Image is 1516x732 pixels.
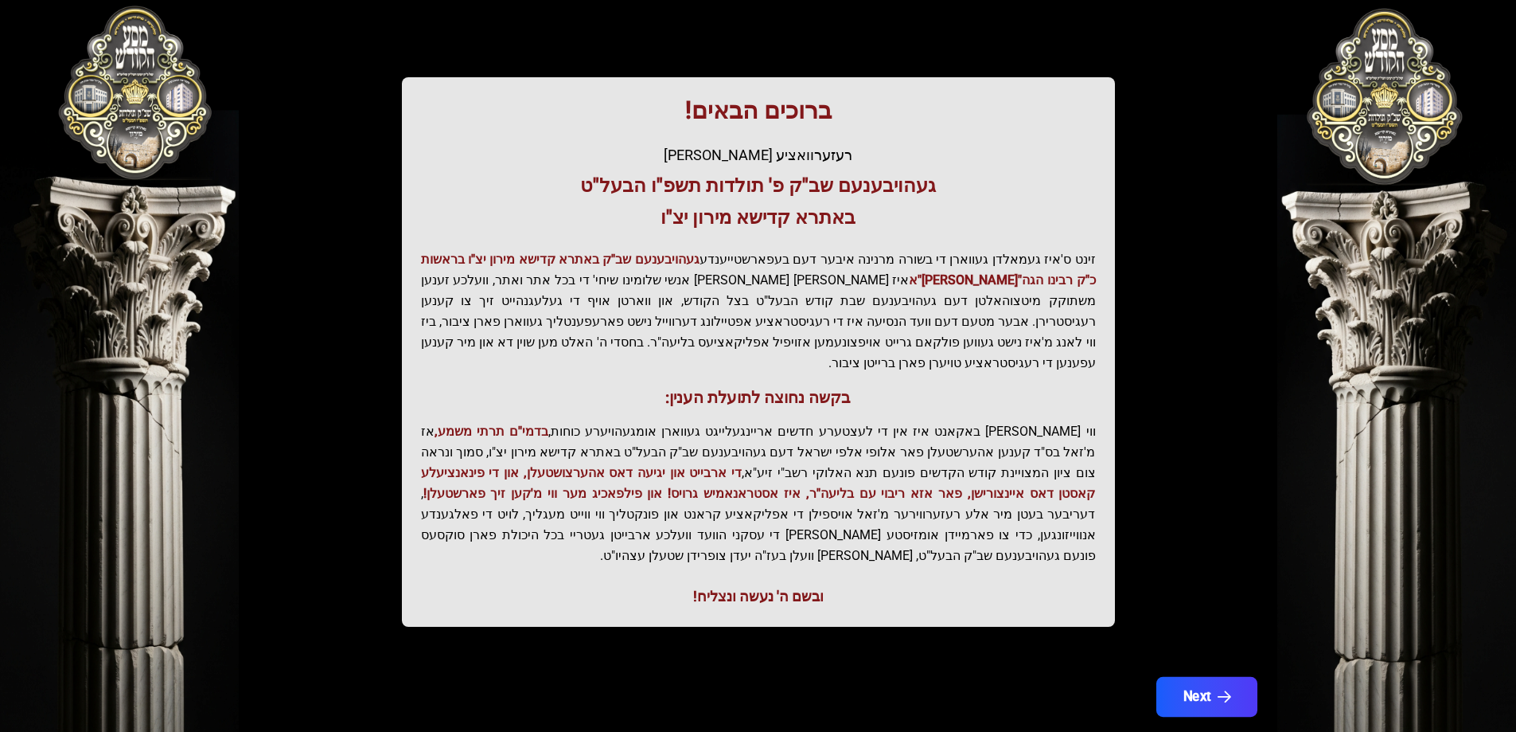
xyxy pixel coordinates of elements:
[421,252,1096,288] span: געהויבענעם שב"ק באתרא קדישא מירון יצ"ו בראשות כ"ק רבינו הגה"[PERSON_NAME]"א
[421,386,1096,409] h3: בקשה נחוצה לתועלת הענין:
[421,144,1096,166] div: רעזערוואציע [PERSON_NAME]
[421,173,1096,198] h3: געהויבענעם שב"ק פ' תולדות תשפ"ו הבעל"ט
[421,465,1096,501] span: די ארבייט און יגיעה דאס אהערצושטעלן, און די פינאנציעלע קאסטן דאס איינצורישן, פאר אזא ריבוי עם בלי...
[1156,677,1257,717] button: Next
[421,249,1096,374] p: זינט ס'איז געמאלדן געווארן די בשורה מרנינה איבער דעם בעפארשטייענדע איז [PERSON_NAME] [PERSON_NAME...
[435,424,548,439] span: בדמי"ם תרתי משמע,
[421,585,1096,608] div: ובשם ה' נעשה ונצליח!
[421,421,1096,566] p: ווי [PERSON_NAME] באקאנט איז אין די לעצטערע חדשים אריינגעלייגט געווארן אומגעהויערע כוחות, אז מ'זא...
[421,96,1096,125] h1: ברוכים הבאים!
[421,205,1096,230] h3: באתרא קדישא מירון יצ"ו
